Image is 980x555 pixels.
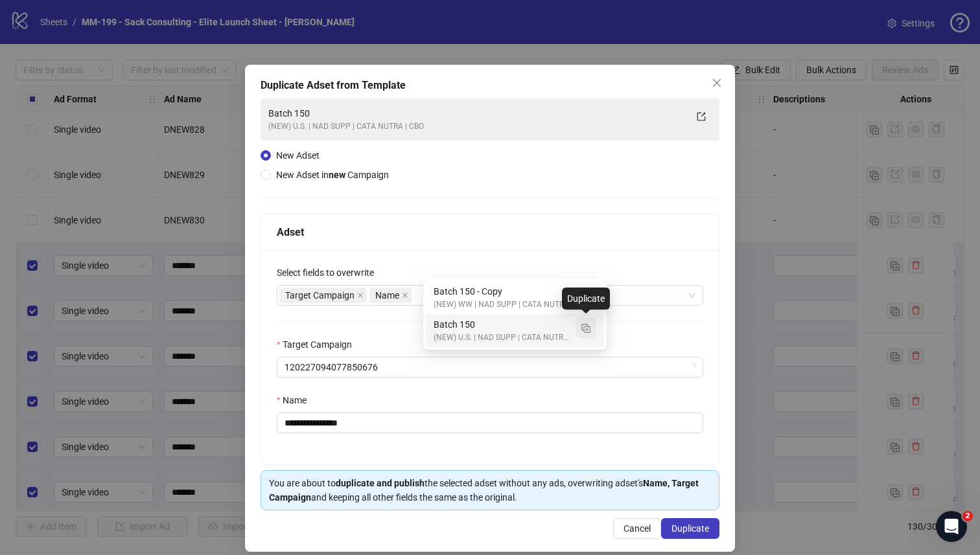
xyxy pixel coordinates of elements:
[697,112,706,121] span: export
[576,284,596,305] button: Duplicate
[277,413,703,433] input: Name
[661,518,719,539] button: Duplicate
[277,224,703,240] div: Adset
[706,73,727,93] button: Close
[285,357,695,377] span: 120227094077850676
[562,288,610,310] div: Duplicate
[276,150,320,161] span: New Adset
[269,476,711,504] div: You are about to the selected adset without any ads, overwriting adset's and keeping all other fi...
[936,511,967,542] iframe: Intercom live chat
[277,393,315,407] label: Name
[329,170,345,180] strong: new
[369,288,412,303] span: Name
[277,337,360,352] label: Target Campaign
[581,324,590,333] img: Duplicate
[276,170,389,180] span: New Adset in Campaign
[576,317,596,338] button: Duplicate
[402,292,408,299] span: close
[688,363,696,371] span: loading
[426,314,604,347] div: Batch 150
[624,523,651,534] span: Cancel
[279,288,367,303] span: Target Campaign
[434,299,570,311] div: (NEW) WW | NAD SUPP | CATA NUTRA | CBO
[261,78,719,93] div: Duplicate Adset from Template
[671,523,709,534] span: Duplicate
[712,78,722,88] span: close
[268,120,686,133] div: (NEW) U.S. | NAD SUPP | CATA NUTRA | CBO
[285,288,355,302] span: Target Campaign
[426,281,604,314] div: Batch 150 - Copy
[268,106,686,120] div: Batch 150
[613,518,661,539] button: Cancel
[434,332,570,344] div: (NEW) U.S. | NAD SUPP | CATA NUTRA | CBO
[375,288,399,302] span: Name
[269,478,699,503] strong: Name, Target Campaign
[434,284,570,299] div: Batch 150 - Copy
[434,317,570,332] div: Batch 150
[277,266,382,280] label: Select fields to overwrite
[962,511,973,521] span: 2
[336,478,425,488] strong: duplicate and publish
[357,292,364,299] span: close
